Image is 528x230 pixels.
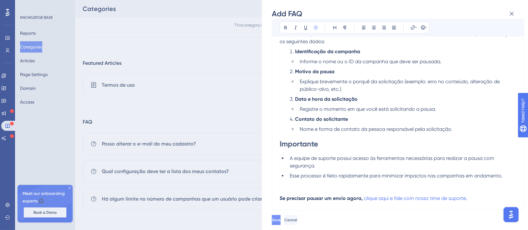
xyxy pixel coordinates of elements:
span: Informe o nome ou o ID da campanha que deve ser pausada. [300,59,442,64]
button: Save [272,215,281,225]
strong: Data e hora da solicitação [295,96,358,102]
span: . [466,195,467,201]
a: clique aqui e fale com nosso time de suporte [364,195,466,201]
span: Cancel [284,217,297,222]
span: Registre o momento em que você está solicitando a pausa. [300,106,436,112]
div: Add FAQ [272,9,519,19]
span: Explique brevemente o porquê da solicitação (exemplo: erro no conteúdo, alteração de público-alvo... [300,79,501,92]
strong: Motivo da pausa [295,69,334,74]
button: Cancel [284,215,297,225]
strong: Se precisar pausar um envio agora, [280,195,363,201]
strong: Identificação da campanha [295,49,360,54]
span: Need Help? [15,2,39,9]
strong: Contato do solicitante [295,116,348,122]
span: Save [272,217,281,222]
span: A equipe de suporte possui acesso às ferramentas necessárias para realizar a pausa com segurança. [290,155,495,169]
iframe: UserGuiding AI Assistant Launcher [502,205,520,224]
span: Importante [280,139,318,148]
span: Esse processo é feito rapidamente para minimizar impactos nas campanhas em andamento. [290,173,502,179]
span: Para interromper um envio em andamento, entre em contato com o nosso time de suporte e forneça os... [280,31,512,44]
span: Nome e forma de contato da pessoa responsável pela solicitação. [300,126,452,132]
